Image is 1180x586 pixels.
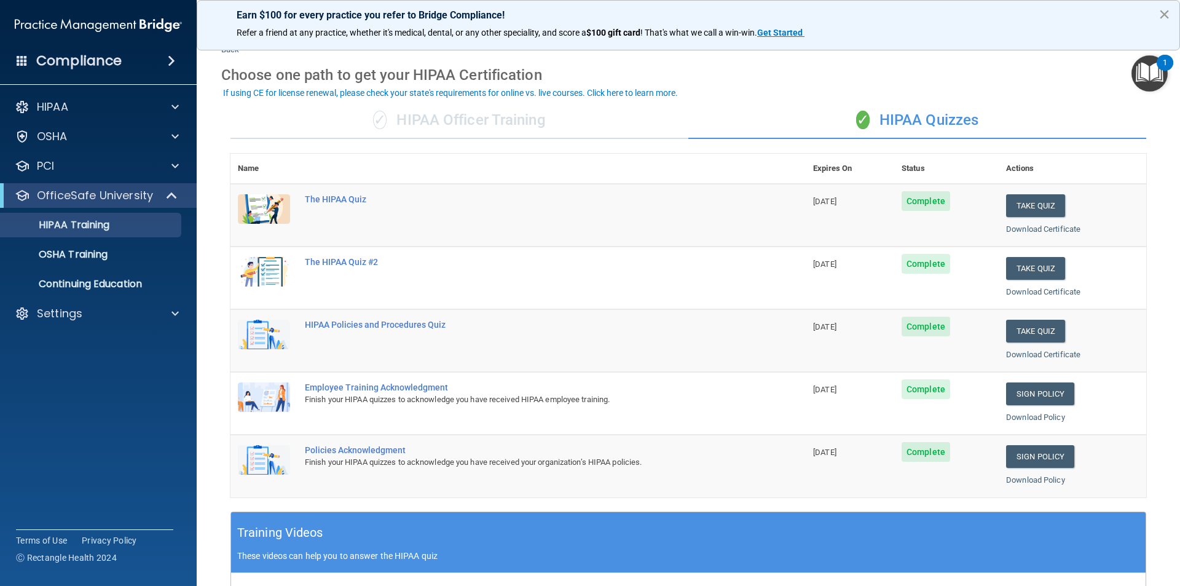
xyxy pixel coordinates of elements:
span: ! That's what we call a win-win. [640,28,757,38]
button: If using CE for license renewal, please check your state's requirements for online vs. live cours... [221,87,680,99]
p: Earn $100 for every practice you refer to Bridge Compliance! [237,9,1140,21]
p: HIPAA [37,100,68,114]
span: [DATE] [813,385,836,394]
div: HIPAA Officer Training [230,102,688,139]
a: Settings [15,306,179,321]
a: Terms of Use [16,534,67,547]
th: Name [230,154,297,184]
div: The HIPAA Quiz [305,194,744,204]
span: [DATE] [813,259,836,269]
img: PMB logo [15,13,182,38]
a: Back [221,30,239,54]
span: Complete [902,379,950,399]
a: Download Certificate [1006,224,1080,234]
a: Download Certificate [1006,287,1080,296]
span: Complete [902,442,950,462]
a: Privacy Policy [82,534,137,547]
span: [DATE] [813,448,836,457]
button: Take Quiz [1006,194,1065,217]
div: Choose one path to get your HIPAA Certification [221,57,1155,93]
h5: Training Videos [237,522,323,544]
a: Get Started [757,28,804,38]
div: The HIPAA Quiz #2 [305,257,744,267]
a: OSHA [15,129,179,144]
span: [DATE] [813,197,836,206]
p: HIPAA Training [8,219,109,231]
div: 1 [1163,63,1167,79]
p: OSHA [37,129,68,144]
a: Sign Policy [1006,445,1074,468]
a: Download Policy [1006,413,1065,422]
strong: $100 gift card [586,28,640,38]
span: Complete [902,317,950,336]
p: OfficeSafe University [37,188,153,203]
a: PCI [15,159,179,173]
div: HIPAA Policies and Procedures Quiz [305,320,744,330]
a: OfficeSafe University [15,188,178,203]
button: Open Resource Center, 1 new notification [1131,55,1168,92]
div: HIPAA Quizzes [688,102,1146,139]
span: Complete [902,254,950,274]
span: [DATE] [813,322,836,331]
div: If using CE for license renewal, please check your state's requirements for online vs. live cours... [223,89,678,97]
span: ✓ [856,111,870,129]
button: Take Quiz [1006,257,1065,280]
p: OSHA Training [8,248,108,261]
strong: Get Started [757,28,803,38]
a: Download Certificate [1006,350,1080,359]
h4: Compliance [36,52,122,69]
th: Actions [999,154,1146,184]
div: Finish your HIPAA quizzes to acknowledge you have received HIPAA employee training. [305,392,744,407]
div: Policies Acknowledgment [305,445,744,455]
a: HIPAA [15,100,179,114]
p: PCI [37,159,54,173]
div: Finish your HIPAA quizzes to acknowledge you have received your organization’s HIPAA policies. [305,455,744,470]
p: Continuing Education [8,278,176,290]
button: Close [1158,4,1170,24]
button: Take Quiz [1006,320,1065,342]
a: Download Policy [1006,475,1065,485]
span: Complete [902,191,950,211]
span: Ⓒ Rectangle Health 2024 [16,552,117,564]
span: ✓ [373,111,387,129]
th: Status [894,154,999,184]
th: Expires On [806,154,894,184]
div: Employee Training Acknowledgment [305,382,744,392]
span: Refer a friend at any practice, whether it's medical, dental, or any other speciality, and score a [237,28,586,38]
p: These videos can help you to answer the HIPAA quiz [237,551,1139,561]
p: Settings [37,306,82,321]
a: Sign Policy [1006,382,1074,405]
